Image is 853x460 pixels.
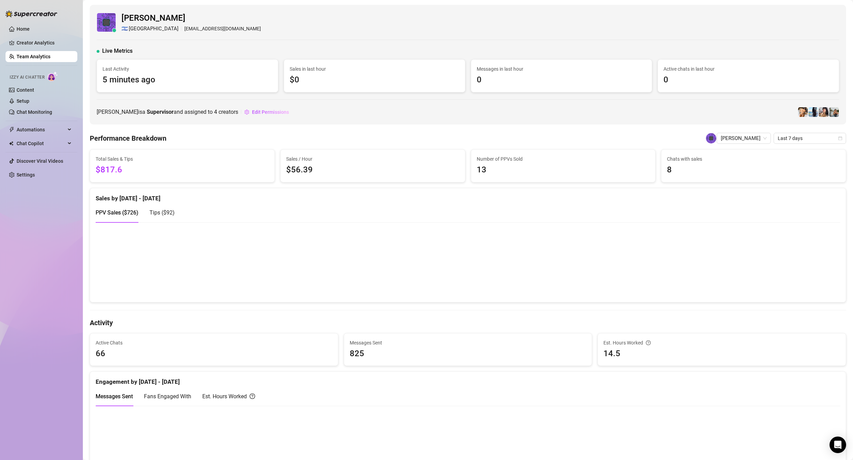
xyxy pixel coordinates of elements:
span: Messages Sent [96,393,133,400]
span: Active chats in last hour [663,65,833,73]
span: Chat Copilot [17,138,66,149]
span: setting [244,110,249,114]
span: [PERSON_NAME] [122,12,261,25]
img: Shalva_ruso_vip [808,107,818,117]
div: Sales by [DATE] - [DATE] [96,188,840,203]
span: 5 minutes ago [103,73,272,87]
h4: Performance Breakdown [90,133,166,143]
span: 4 [214,109,217,115]
div: Open Intercom Messenger [830,437,846,453]
span: 66 [96,347,332,360]
span: Live Metrics [102,47,133,55]
button: Edit Permissions [244,107,289,118]
span: 13 [477,163,650,177]
span: 0 [663,73,833,87]
span: Last Activity [103,65,272,73]
span: Sales / Hour [286,155,459,163]
span: 825 [350,347,587,360]
a: Home [17,26,30,32]
span: Tips ( $92 ) [149,209,175,216]
span: Number of PPVs Sold [477,155,650,163]
img: logo-BBDzfeDw.svg [6,10,57,17]
span: Active Chats [96,339,332,347]
img: Ran Zlatkin [97,13,116,32]
b: Supervisor [147,109,174,115]
span: Last 7 days [778,133,842,143]
span: Chats with sales [667,155,840,163]
span: Automations [17,124,66,135]
img: Babydanix [819,107,828,117]
span: Messages in last hour [477,65,647,73]
span: Fans Engaged With [144,393,191,400]
span: $0 [290,73,459,87]
div: Est. Hours Worked [202,392,255,401]
span: Ran Zlatkin [721,133,767,143]
span: PPV Sales ( $726 ) [96,209,138,216]
span: $817.6 [96,163,269,177]
a: Setup [17,98,29,104]
span: Total Sales & Tips [96,155,269,163]
span: Izzy AI Chatter [10,74,45,81]
img: Chat Copilot [9,141,13,146]
img: SivanSecret [829,107,839,117]
span: Sales in last hour [290,65,459,73]
span: 0 [477,73,647,87]
a: Creator Analytics [17,37,72,48]
span: $56.39 [286,163,459,177]
img: Ran Zlatkin [706,133,716,143]
span: question-circle [250,392,255,401]
div: Est. Hours Worked [603,339,840,347]
h4: Activity [90,318,846,328]
span: [PERSON_NAME] is a and assigned to creators [97,108,238,116]
span: 8 [667,163,840,177]
img: Shalva [798,107,808,117]
span: Messages Sent [350,339,587,347]
span: 14.5 [603,347,840,360]
a: Chat Monitoring [17,109,52,115]
a: Settings [17,172,35,178]
a: Team Analytics [17,54,50,59]
div: [EMAIL_ADDRESS][DOMAIN_NAME] [122,25,261,33]
div: Engagement by [DATE] - [DATE] [96,372,840,387]
span: Edit Permissions [252,109,289,115]
span: question-circle [646,339,651,347]
img: AI Chatter [47,71,58,81]
a: Discover Viral Videos [17,158,63,164]
span: thunderbolt [9,127,14,132]
a: Content [17,87,34,93]
span: [GEOGRAPHIC_DATA] [129,25,178,33]
span: calendar [838,136,842,140]
span: 🇮🇱 [122,25,128,33]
